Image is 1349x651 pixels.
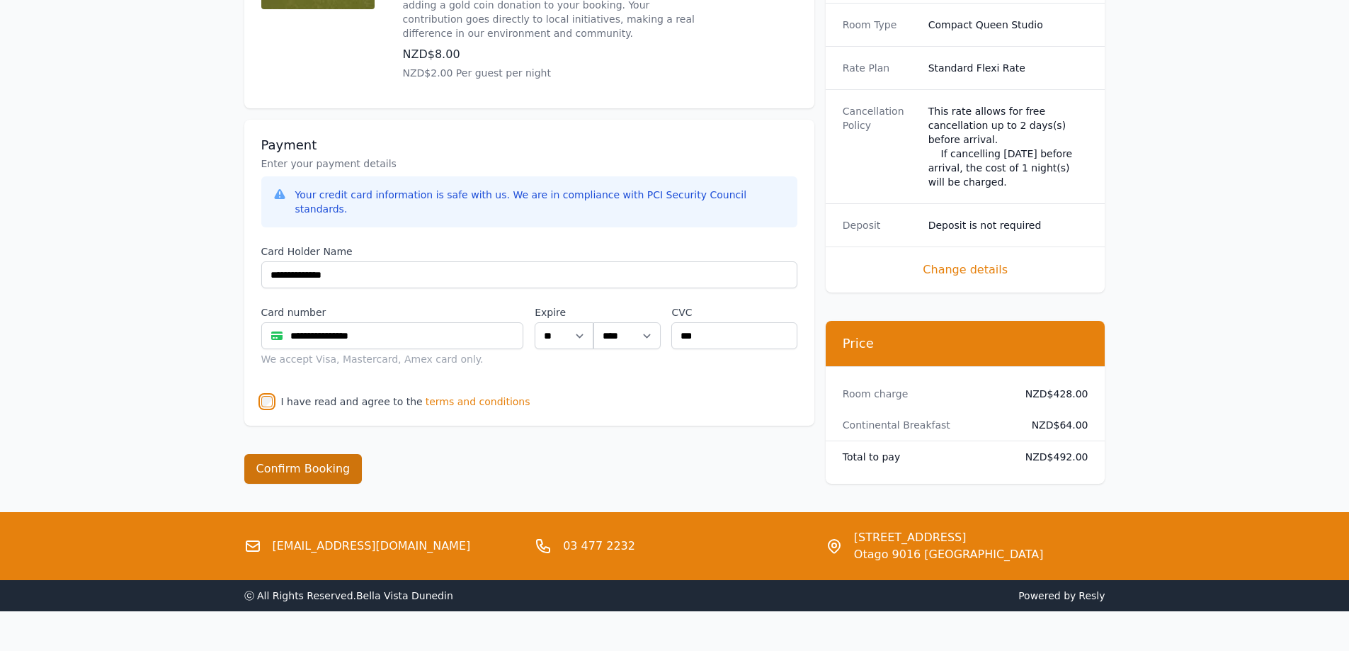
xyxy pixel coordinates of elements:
dd: Deposit is not required [928,218,1088,232]
a: Resly [1078,590,1105,601]
span: ⓒ All Rights Reserved. Bella Vista Dunedin [244,590,453,601]
dt: Room Type [843,18,917,32]
label: Card Holder Name [261,244,797,259]
dd: NZD$64.00 [1014,418,1088,432]
a: 03 477 2232 [563,538,635,555]
label: . [593,305,660,319]
dt: Deposit [843,218,917,232]
span: Powered by [681,589,1105,603]
div: Your credit card information is safe with us. We are in compliance with PCI Security Council stan... [295,188,786,216]
p: NZD$2.00 Per guest per night [403,66,707,80]
label: CVC [671,305,797,319]
p: NZD$8.00 [403,46,707,63]
h3: Price [843,335,1088,352]
button: Confirm Booking [244,454,363,484]
span: Otago 9016 [GEOGRAPHIC_DATA] [854,546,1044,563]
label: Card number [261,305,524,319]
dt: Cancellation Policy [843,104,917,189]
div: We accept Visa, Mastercard, Amex card only. [261,352,524,366]
dt: Total to pay [843,450,1003,464]
dd: Standard Flexi Rate [928,61,1088,75]
dd: NZD$428.00 [1014,387,1088,401]
span: terms and conditions [426,395,530,409]
label: I have read and agree to the [281,396,423,407]
dt: Room charge [843,387,1003,401]
dd: Compact Queen Studio [928,18,1088,32]
a: [EMAIL_ADDRESS][DOMAIN_NAME] [273,538,471,555]
div: This rate allows for free cancellation up to 2 days(s) before arrival. If cancelling [DATE] befor... [928,104,1088,189]
p: Enter your payment details [261,157,797,171]
span: [STREET_ADDRESS] [854,529,1044,546]
h3: Payment [261,137,797,154]
dd: NZD$492.00 [1014,450,1088,464]
dt: Continental Breakfast [843,418,1003,432]
span: Change details [843,261,1088,278]
dt: Rate Plan [843,61,917,75]
label: Expire [535,305,593,319]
